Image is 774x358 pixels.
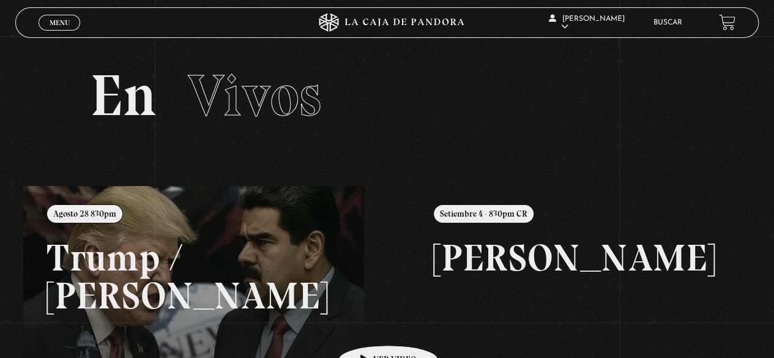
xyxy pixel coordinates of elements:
[90,67,685,125] h2: En
[653,19,682,26] a: Buscar
[549,15,625,31] span: [PERSON_NAME]
[50,19,70,26] span: Menu
[188,61,321,130] span: Vivos
[45,29,74,37] span: Cerrar
[719,14,735,31] a: View your shopping cart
